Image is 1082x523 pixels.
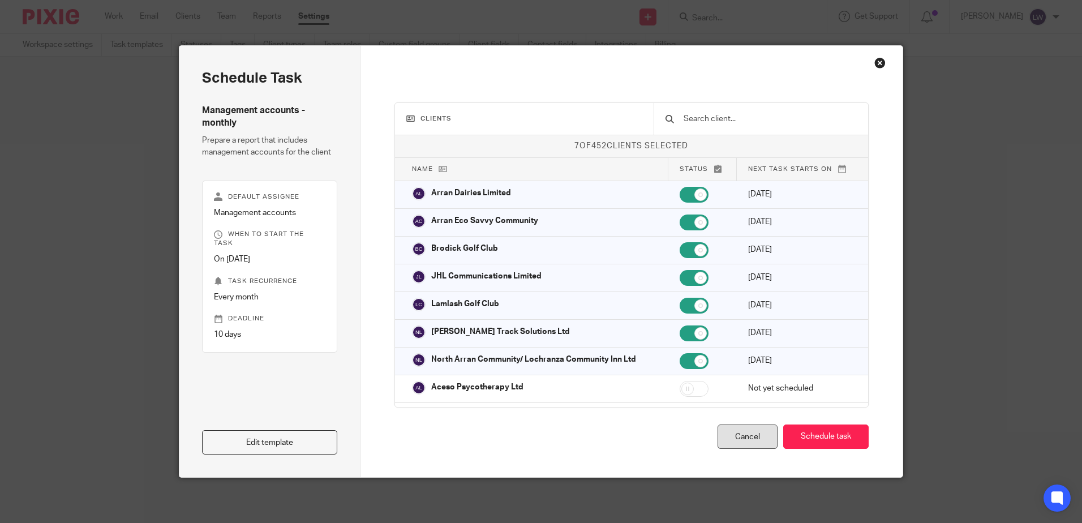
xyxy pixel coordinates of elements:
[431,298,499,310] p: Lamlash Golf Club
[431,271,542,282] p: JHL Communications Limited
[202,105,337,129] h4: Management accounts - monthly
[874,57,886,68] div: Close this dialog window
[680,164,725,174] p: Status
[412,325,426,339] img: svg%3E
[748,327,851,338] p: [DATE]
[431,187,511,199] p: Arran Dairies Limited
[783,425,869,449] button: Schedule task
[748,355,851,366] p: [DATE]
[748,299,851,311] p: [DATE]
[214,207,325,218] p: Management accounts
[202,430,337,455] a: Edit template
[412,215,426,228] img: svg%3E
[748,272,851,283] p: [DATE]
[395,140,869,152] p: of clients selected
[748,383,851,394] p: Not yet scheduled
[748,244,851,255] p: [DATE]
[412,164,657,174] p: Name
[214,329,325,340] p: 10 days
[431,243,498,254] p: Brodick Golf Club
[748,164,851,174] p: Next task starts on
[412,187,426,200] img: svg%3E
[431,215,538,226] p: Arran Eco Savvy Community
[214,291,325,303] p: Every month
[214,277,325,286] p: Task recurrence
[591,142,607,150] span: 452
[718,425,778,449] div: Cancel
[431,381,523,393] p: Aceso Psycotherapy Ltd
[748,216,851,228] p: [DATE]
[412,381,426,395] img: svg%3E
[412,270,426,284] img: svg%3E
[412,353,426,367] img: svg%3E
[748,188,851,200] p: [DATE]
[412,242,426,256] img: svg%3E
[202,68,337,88] h2: Schedule task
[574,142,579,150] span: 7
[431,326,570,337] p: [PERSON_NAME] Track Solutions Ltd
[214,254,325,265] p: On [DATE]
[202,135,337,158] p: Prepare a report that includes management accounts for the client
[406,114,643,123] h3: Clients
[214,314,325,323] p: Deadline
[214,230,325,248] p: When to start the task
[214,192,325,202] p: Default assignee
[412,298,426,311] img: svg%3E
[682,113,857,125] input: Search client...
[431,354,636,365] p: North Arran Community/ Lochranza Community Inn Ltd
